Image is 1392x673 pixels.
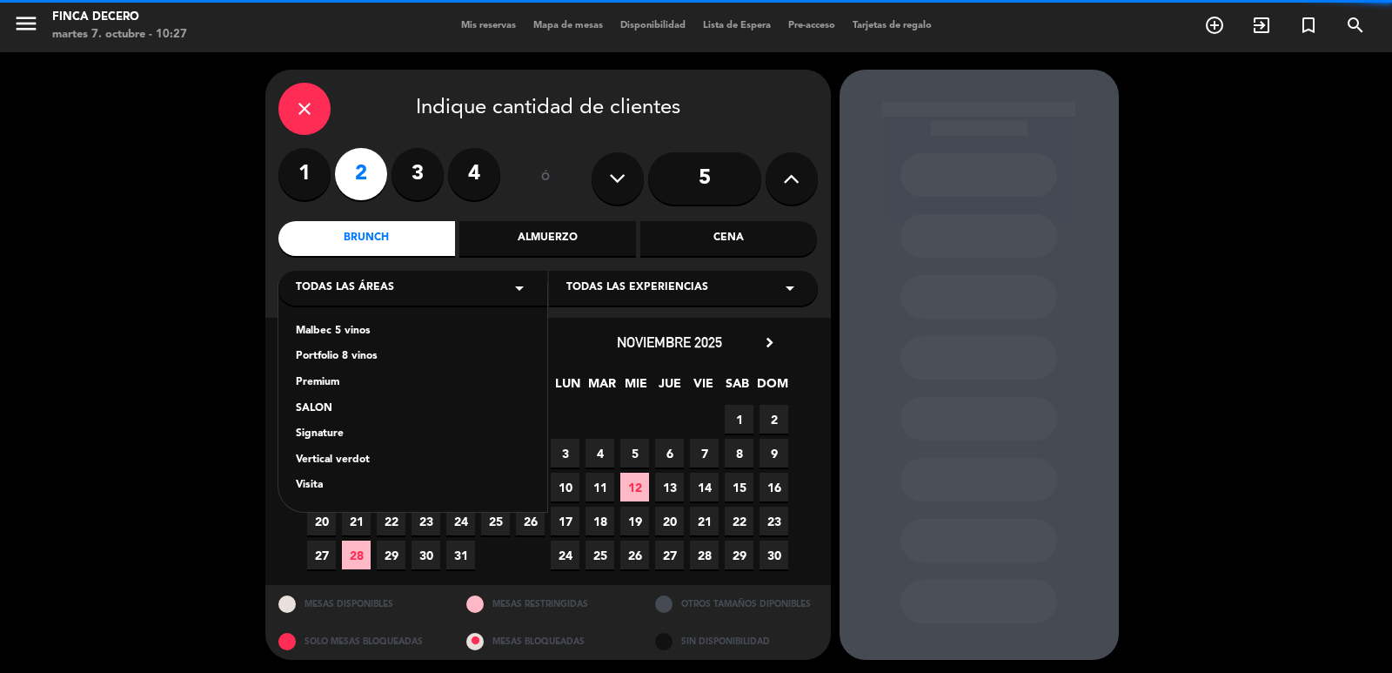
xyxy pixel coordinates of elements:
[265,623,454,660] div: SOLO MESAS BLOQUEADAS
[587,374,616,402] span: MAR
[725,439,753,468] span: 8
[620,439,649,468] span: 5
[516,507,545,535] span: 26
[757,374,786,402] span: DOM
[780,278,800,299] i: arrow_drop_down
[296,477,530,495] div: Visita
[525,21,612,30] span: Mapa de mesas
[760,473,788,501] span: 16
[453,585,642,623] div: MESAS RESTRINGIDAS
[690,507,719,535] span: 21
[481,507,510,535] span: 25
[655,507,684,535] span: 20
[342,507,371,535] span: 21
[617,333,722,351] span: noviembre 2025
[1204,15,1225,36] i: add_circle_outline
[612,21,694,30] span: Disponibilidad
[689,374,718,402] span: VIE
[294,98,315,119] i: close
[13,10,39,37] i: menu
[296,452,530,469] div: Vertical verdot
[844,21,940,30] span: Tarjetas de regalo
[553,374,582,402] span: LUN
[690,541,719,569] span: 28
[694,21,780,30] span: Lista de Espera
[307,507,336,535] span: 20
[296,348,530,366] div: Portfolio 8 vinos
[52,9,187,26] div: Finca Decero
[377,541,405,569] span: 29
[1345,15,1366,36] i: search
[551,439,579,468] span: 3
[551,541,579,569] span: 24
[335,148,387,200] label: 2
[296,400,530,418] div: SALON
[1251,15,1272,36] i: exit_to_app
[655,439,684,468] span: 6
[296,279,394,297] span: Todas las áreas
[760,439,788,468] span: 9
[760,507,788,535] span: 23
[551,507,579,535] span: 17
[377,507,405,535] span: 22
[642,585,831,623] div: OTROS TAMAÑOS DIPONIBLES
[278,148,331,200] label: 1
[296,374,530,392] div: Premium
[278,221,455,256] div: Brunch
[621,374,650,402] span: MIE
[725,541,753,569] span: 29
[780,21,844,30] span: Pre-acceso
[725,507,753,535] span: 22
[342,541,371,569] span: 28
[760,405,788,434] span: 2
[586,473,614,501] span: 11
[586,507,614,535] span: 18
[307,541,336,569] span: 27
[296,426,530,443] div: Signature
[452,21,525,30] span: Mis reservas
[1298,15,1319,36] i: turned_in_not
[278,83,818,135] div: Indique cantidad de clientes
[412,507,440,535] span: 23
[620,473,649,501] span: 12
[13,10,39,43] button: menu
[586,439,614,468] span: 4
[296,323,530,340] div: Malbec 5 vinos
[446,507,475,535] span: 24
[448,148,500,200] label: 4
[586,541,614,569] span: 25
[655,374,684,402] span: JUE
[551,473,579,501] span: 10
[509,278,530,299] i: arrow_drop_down
[725,473,753,501] span: 15
[620,507,649,535] span: 19
[518,148,574,209] div: ó
[453,623,642,660] div: MESAS BLOQUEADAS
[725,405,753,434] span: 1
[760,541,788,569] span: 30
[690,439,719,468] span: 7
[620,541,649,569] span: 26
[265,585,454,623] div: MESAS DISPONIBLES
[391,148,444,200] label: 3
[760,333,779,352] i: chevron_right
[690,473,719,501] span: 14
[640,221,817,256] div: Cena
[642,623,831,660] div: SIN DISPONIBILIDAD
[412,541,440,569] span: 30
[655,541,684,569] span: 27
[52,26,187,44] div: martes 7. octubre - 10:27
[723,374,752,402] span: SAB
[446,541,475,569] span: 31
[655,473,684,501] span: 13
[566,279,708,297] span: Todas las experiencias
[459,221,636,256] div: Almuerzo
